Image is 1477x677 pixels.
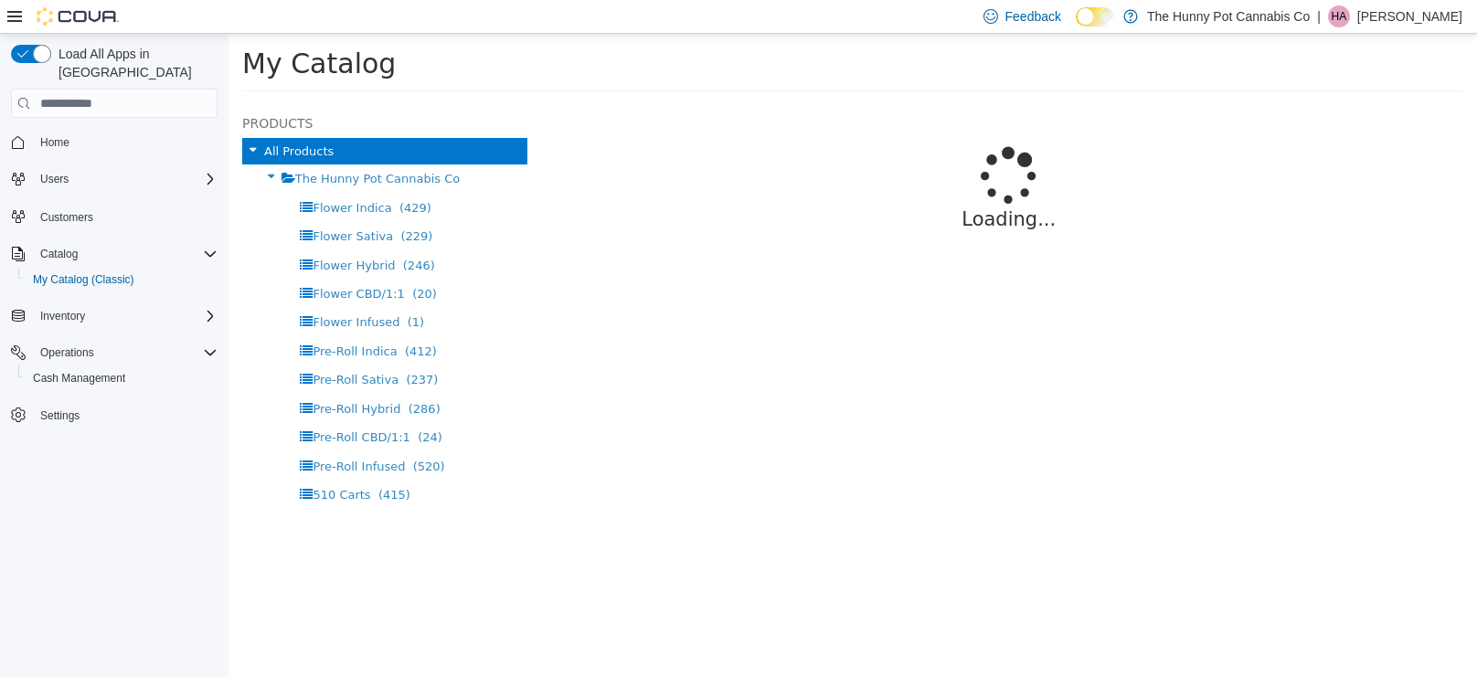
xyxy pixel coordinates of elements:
img: Cova [37,7,119,26]
span: Feedback [1005,7,1061,26]
p: [PERSON_NAME] [1357,5,1462,27]
span: Load All Apps in [GEOGRAPHIC_DATA] [51,45,218,81]
span: (286) [180,368,212,382]
span: My Catalog (Classic) [26,269,218,291]
span: Flower CBD/1:1 [84,253,175,267]
button: Settings [4,402,225,428]
span: 510 Carts [84,454,142,468]
span: Cash Management [26,367,218,389]
span: Operations [33,342,218,364]
span: HA [1332,5,1347,27]
span: Cash Management [33,371,125,386]
a: My Catalog (Classic) [26,269,142,291]
span: Catalog [33,243,218,265]
span: Users [40,172,69,186]
span: Flower Hybrid [84,225,166,238]
a: Settings [33,405,87,427]
span: Pre-Roll Sativa [84,339,170,353]
span: (429) [171,167,203,181]
span: Home [40,135,69,150]
button: Catalog [33,243,85,265]
span: Users [33,168,218,190]
button: Operations [33,342,101,364]
span: Settings [33,404,218,427]
span: Home [33,131,218,153]
span: Pre-Roll Indica [84,311,168,324]
p: | [1317,5,1321,27]
span: All Products [36,111,105,124]
span: Flower Sativa [84,196,165,209]
span: (246) [175,225,207,238]
span: (1) [179,281,196,295]
span: Catalog [40,247,78,261]
span: Customers [40,210,93,225]
nav: Complex example [11,122,218,476]
span: Settings [40,408,80,423]
span: (20) [184,253,208,267]
span: (237) [177,339,209,353]
button: My Catalog (Classic) [18,267,225,292]
button: Users [4,166,225,192]
button: Home [4,129,225,155]
span: Customers [33,205,218,227]
span: (412) [176,311,208,324]
a: Cash Management [26,367,133,389]
span: (24) [189,397,214,410]
span: (415) [150,454,182,468]
span: (520) [185,426,217,439]
button: Users [33,168,76,190]
p: The Hunny Pot Cannabis Co [1147,5,1310,27]
span: Flower Indica [84,167,163,181]
span: Flower Infused [84,281,171,295]
span: (229) [172,196,204,209]
span: My Catalog [14,14,167,46]
button: Inventory [33,305,92,327]
div: Hanna Anderson [1328,5,1350,27]
button: Operations [4,340,225,365]
span: Pre-Roll Infused [84,426,176,439]
span: Pre-Roll Hybrid [84,368,172,382]
span: Operations [40,345,94,360]
span: My Catalog (Classic) [33,272,134,287]
p: Loading... [381,172,1181,201]
span: Inventory [40,309,85,323]
button: Cash Management [18,365,225,391]
a: Customers [33,206,101,228]
h5: Products [14,79,299,100]
button: Customers [4,203,225,229]
a: Home [33,132,77,153]
span: Inventory [33,305,218,327]
button: Inventory [4,303,225,329]
span: The Hunny Pot Cannabis Co [67,138,231,152]
span: Pre-Roll CBD/1:1 [84,397,181,410]
input: Dark Mode [1076,7,1114,26]
button: Catalog [4,241,225,267]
